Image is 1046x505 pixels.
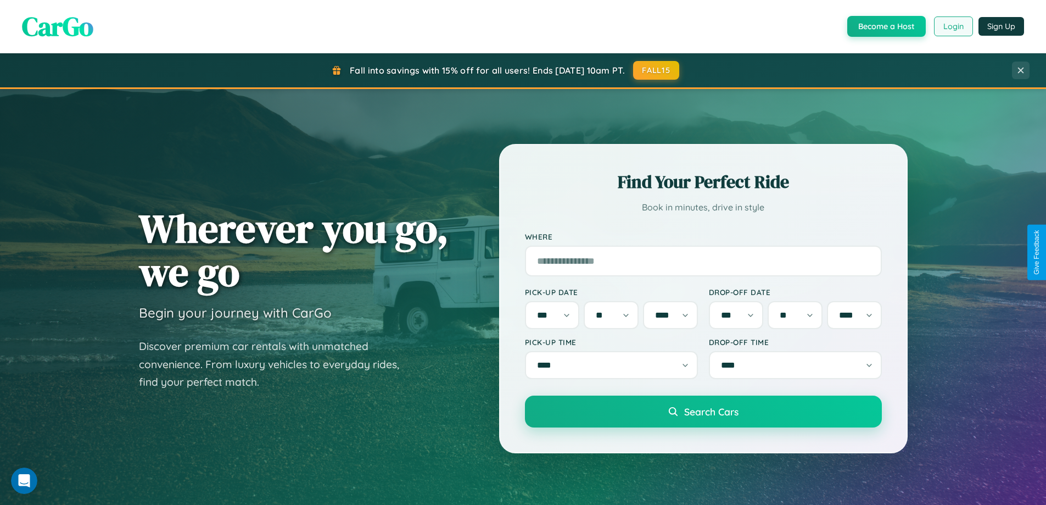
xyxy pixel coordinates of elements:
p: Book in minutes, drive in style [525,199,882,215]
h1: Wherever you go, we go [139,207,449,293]
span: Fall into savings with 15% off for all users! Ends [DATE] 10am PT. [350,65,625,76]
button: Sign Up [978,17,1024,36]
button: Become a Host [847,16,926,37]
label: Pick-up Date [525,287,698,297]
label: Drop-off Date [709,287,882,297]
h2: Find Your Perfect Ride [525,170,882,194]
span: Search Cars [684,406,739,418]
button: Login [934,16,973,36]
div: Give Feedback [1033,230,1041,275]
label: Where [525,232,882,241]
button: FALL15 [633,61,679,80]
iframe: Intercom live chat [11,468,37,494]
button: Search Cars [525,396,882,428]
label: Drop-off Time [709,337,882,347]
p: Discover premium car rentals with unmatched convenience. From luxury vehicles to everyday rides, ... [139,337,413,391]
h3: Begin your journey with CarGo [139,304,332,321]
span: CarGo [22,8,93,45]
label: Pick-up Time [525,337,698,347]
